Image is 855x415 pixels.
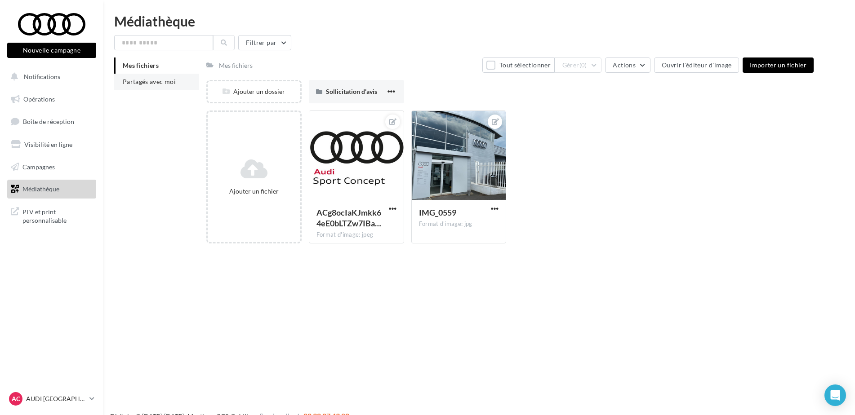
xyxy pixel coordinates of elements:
[5,90,98,109] a: Opérations
[23,95,55,103] span: Opérations
[123,62,159,69] span: Mes fichiers
[316,231,396,239] div: Format d'image: jpeg
[5,158,98,177] a: Campagnes
[555,57,602,73] button: Gérer(0)
[24,73,60,80] span: Notifications
[5,112,98,131] a: Boîte de réception
[238,35,291,50] button: Filtrer par
[211,187,297,196] div: Ajouter un fichier
[316,207,381,228] span: ACg8ocIaKJmkk64eE0bLTZw7IBaFENwNpuL28-yLJwzxKEu6sXlbJkgK
[824,384,846,406] div: Open Intercom Messenger
[750,61,806,69] span: Importer un fichier
[613,61,635,69] span: Actions
[22,206,93,225] span: PLV et print personnalisable
[482,57,554,73] button: Tout sélectionner
[654,57,739,73] button: Ouvrir l'éditeur d'image
[5,67,94,86] button: Notifications
[114,14,844,28] div: Médiathèque
[5,135,98,154] a: Visibilité en ligne
[123,78,176,85] span: Partagés avec moi
[7,43,96,58] button: Nouvelle campagne
[7,390,96,407] a: AC AUDI [GEOGRAPHIC_DATA]
[26,394,86,403] p: AUDI [GEOGRAPHIC_DATA]
[419,207,456,217] span: IMG_0559
[579,62,587,69] span: (0)
[5,180,98,199] a: Médiathèque
[219,61,253,70] div: Mes fichiers
[23,118,74,125] span: Boîte de réception
[12,394,20,403] span: AC
[5,202,98,229] a: PLV et print personnalisable
[419,220,499,228] div: Format d'image: jpg
[24,141,72,148] span: Visibilité en ligne
[208,87,300,96] div: Ajouter un dossier
[326,88,377,95] span: Sollicitation d'avis
[743,57,814,73] button: Importer un fichier
[22,163,55,170] span: Campagnes
[605,57,650,73] button: Actions
[22,185,59,193] span: Médiathèque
